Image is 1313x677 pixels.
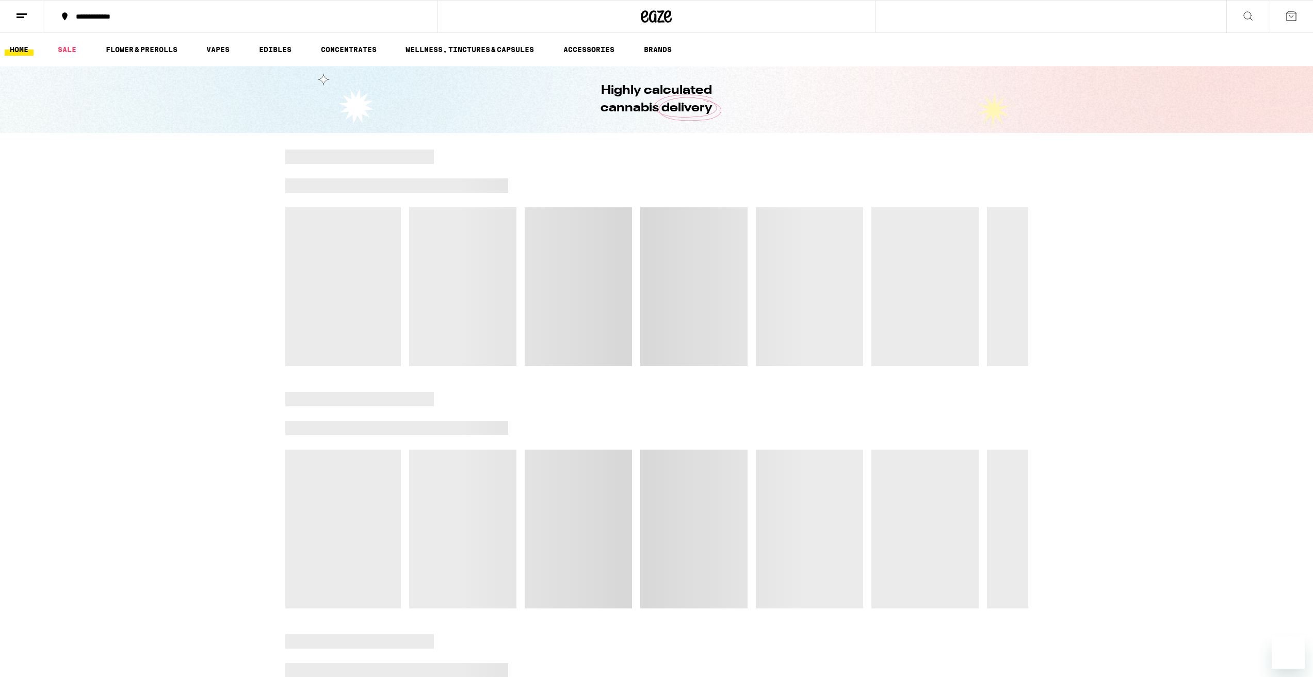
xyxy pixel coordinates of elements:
a: WELLNESS, TINCTURES & CAPSULES [400,43,539,56]
iframe: Button to launch messaging window [1272,636,1305,669]
a: FLOWER & PREROLLS [101,43,183,56]
a: VAPES [201,43,235,56]
a: ACCESSORIES [558,43,620,56]
h1: Highly calculated cannabis delivery [572,82,742,117]
a: BRANDS [639,43,677,56]
a: EDIBLES [254,43,297,56]
a: CONCENTRATES [316,43,382,56]
a: SALE [53,43,82,56]
a: HOME [5,43,34,56]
